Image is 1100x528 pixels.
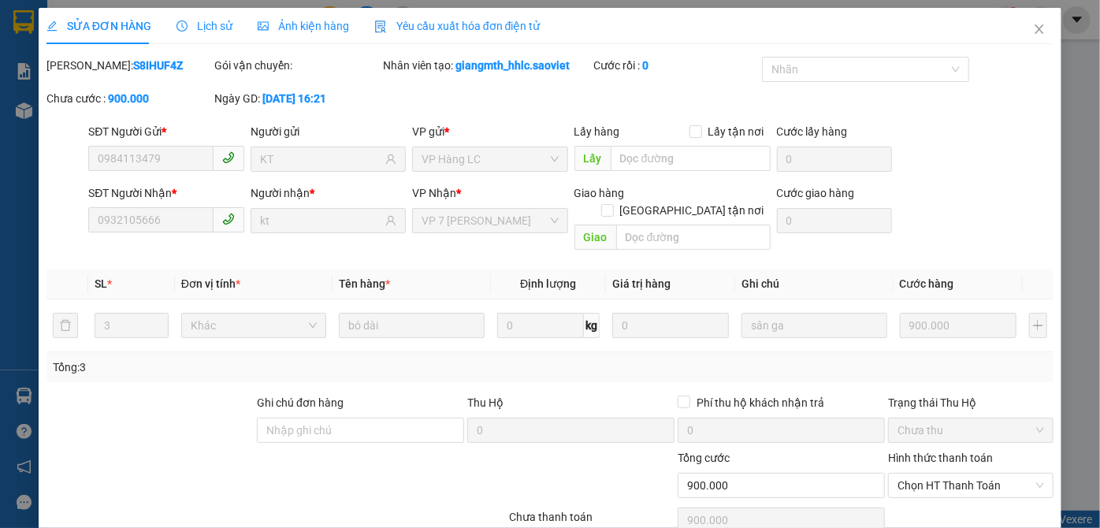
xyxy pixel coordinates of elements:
[741,313,887,338] input: Ghi Chú
[897,474,1044,497] span: Chọn HT Thanh Toán
[257,396,344,409] label: Ghi chú đơn hàng
[1029,313,1048,338] button: plus
[897,418,1044,442] span: Chưa thu
[257,418,464,443] input: Ghi chú đơn hàng
[678,452,730,464] span: Tổng cước
[222,151,235,164] span: phone
[777,125,848,138] label: Cước lấy hàng
[339,277,390,290] span: Tên hàng
[260,212,382,229] input: Tên người nhận
[383,57,590,74] div: Nhân viên tạo:
[374,20,541,32] span: Yêu cầu xuất hóa đơn điện tử
[422,209,558,232] span: VP 7 Phạm Văn Đồng
[88,123,243,140] div: SĐT Người Gửi
[133,59,183,72] b: S8IHUF4Z
[177,20,232,32] span: Lịch sử
[191,314,318,337] span: Khác
[422,147,558,171] span: VP Hàng LC
[263,92,327,105] b: [DATE] 16:21
[181,277,240,290] span: Đơn vị tính
[222,213,235,225] span: phone
[584,313,600,338] span: kg
[46,57,212,74] div: [PERSON_NAME]:
[260,151,382,168] input: Tên người gửi
[574,225,616,250] span: Giao
[258,20,349,32] span: Ảnh kiện hàng
[611,146,771,171] input: Dọc đường
[455,59,570,72] b: giangmth_hhlc.saoviet
[46,20,151,32] span: SỬA ĐƠN HÀNG
[46,20,58,32] span: edit
[735,269,894,299] th: Ghi chú
[385,154,396,165] span: user
[520,277,576,290] span: Định lượng
[574,146,611,171] span: Lấy
[612,313,729,338] input: 0
[900,313,1016,338] input: 0
[177,20,188,32] span: clock-circle
[574,125,620,138] span: Lấy hàng
[95,277,107,290] span: SL
[258,20,269,32] span: picture
[1033,23,1046,35] span: close
[53,359,426,376] div: Tổng: 3
[215,90,381,107] div: Ngày GD:
[108,92,149,105] b: 900.000
[702,123,771,140] span: Lấy tận nơi
[612,277,671,290] span: Giá trị hàng
[467,396,504,409] span: Thu Hộ
[46,90,212,107] div: Chưa cước :
[888,394,1054,411] div: Trạng thái Thu Hộ
[339,313,485,338] input: VD: Bàn, Ghế
[642,59,648,72] b: 0
[374,20,387,33] img: icon
[385,215,396,226] span: user
[777,147,892,172] input: Cước lấy hàng
[690,394,831,411] span: Phí thu hộ khách nhận trả
[574,187,625,199] span: Giao hàng
[900,277,954,290] span: Cước hàng
[53,313,78,338] button: delete
[88,184,243,202] div: SĐT Người Nhận
[251,123,406,140] div: Người gửi
[593,57,759,74] div: Cước rồi :
[412,187,456,199] span: VP Nhận
[777,187,855,199] label: Cước giao hàng
[777,208,892,233] input: Cước giao hàng
[412,123,567,140] div: VP gửi
[215,57,381,74] div: Gói vận chuyển:
[616,225,771,250] input: Dọc đường
[1017,8,1061,52] button: Close
[614,202,771,219] span: [GEOGRAPHIC_DATA] tận nơi
[888,452,993,464] label: Hình thức thanh toán
[251,184,406,202] div: Người nhận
